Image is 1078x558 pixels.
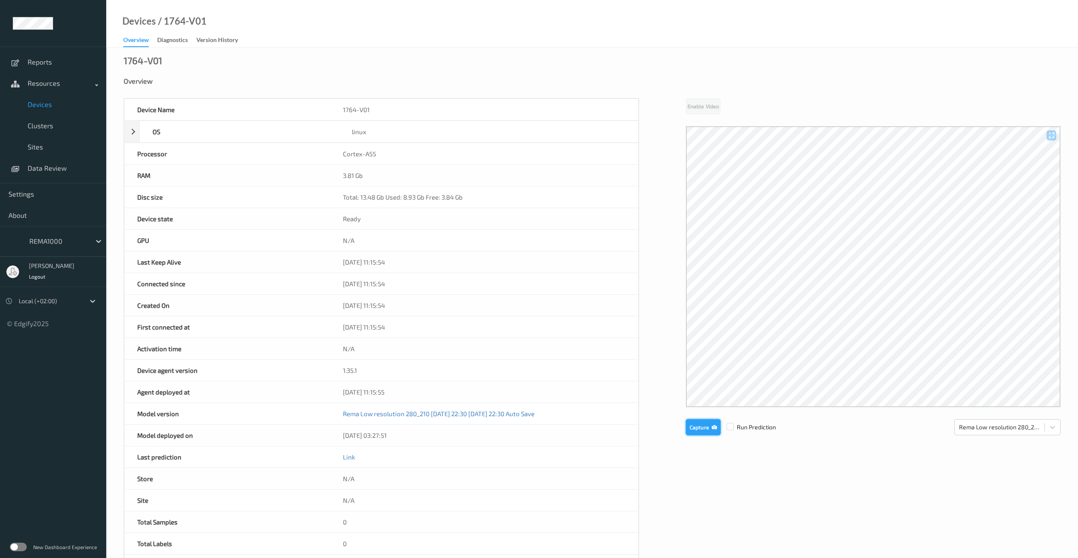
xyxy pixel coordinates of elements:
[124,99,330,120] div: Device Name
[124,208,330,229] div: Device state
[123,36,149,47] div: Overview
[196,36,238,46] div: Version History
[330,165,638,186] div: 3.81 Gb
[124,446,330,468] div: Last prediction
[124,533,330,554] div: Total Labels
[124,425,330,446] div: Model deployed on
[124,121,639,143] div: OSlinux
[123,34,157,47] a: Overview
[124,56,162,65] div: 1764-V01
[721,423,776,431] span: Run Prediction
[157,34,196,46] a: Diagnostics
[124,186,330,208] div: Disc size
[330,490,638,511] div: N/A
[330,468,638,489] div: N/A
[339,121,638,142] div: linux
[124,77,1061,85] div: Overview
[330,425,638,446] div: [DATE] 03:27:51
[330,360,638,381] div: 1.35.1
[330,533,638,554] div: 0
[330,381,638,403] div: [DATE] 11:15:55
[686,419,721,435] button: Capture
[156,17,207,25] div: / 1764-V01
[343,453,355,461] a: Link
[124,360,330,381] div: Device agent version
[330,230,638,251] div: N/A
[124,338,330,359] div: Activation time
[196,34,246,46] a: Version History
[686,98,721,114] button: Enable Video
[124,316,330,338] div: First connected at
[124,230,330,251] div: GPU
[330,273,638,294] div: [DATE] 11:15:54
[330,295,638,316] div: [DATE] 11:15:54
[330,99,638,120] div: 1764-V01
[330,316,638,338] div: [DATE] 11:15:54
[122,17,156,25] a: Devices
[124,273,330,294] div: Connected since
[124,468,330,489] div: Store
[343,410,535,417] a: Rema Low resolution 280_210 [DATE] 22:30 [DATE] 22:30 Auto Save
[330,143,638,164] div: Cortex-A55
[124,511,330,533] div: Total Samples
[330,251,638,273] div: [DATE] 11:15:54
[124,295,330,316] div: Created On
[330,186,638,208] div: Total: 13.48 Gb Used: 8.93 Gb Free: 3.84 Gb
[330,338,638,359] div: N/A
[124,381,330,403] div: Agent deployed at
[124,490,330,511] div: Site
[157,36,188,46] div: Diagnostics
[124,143,330,164] div: Processor
[330,208,638,229] div: Ready
[330,511,638,533] div: 0
[140,121,339,142] div: OS
[124,403,330,424] div: Model version
[124,251,330,273] div: Last Keep Alive
[124,165,330,186] div: RAM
